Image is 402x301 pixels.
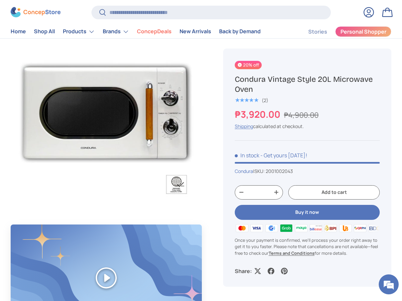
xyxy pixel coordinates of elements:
img: ConcepStore [11,7,61,18]
div: (2) [262,98,268,103]
img: bpi [323,223,338,233]
strong: ₱3,920.00 [235,108,282,121]
a: Shop All [34,25,55,38]
span: 2001002043 [266,168,293,174]
img: master [235,223,249,233]
a: Back by Demand [219,25,261,38]
a: 5.0 out of 5.0 stars (2) [235,96,268,103]
textarea: Type your message and hit 'Enter' [3,182,127,205]
img: ubp [338,223,352,233]
h1: Condura Vintage Style 20L Microwave Oven [235,74,380,94]
div: calculated at checkout. [235,123,380,130]
span: We're online! [39,84,92,151]
a: Terms and Conditions [269,250,315,256]
span: SKU: [254,168,265,174]
nav: Secondary [292,25,391,38]
a: Home [11,25,26,38]
a: Personal Shopper [335,26,391,37]
img: grabpay [279,223,294,233]
a: Stories [308,25,327,38]
nav: Primary [11,25,261,38]
div: Minimize live chat window [109,3,125,19]
span: 20% off [235,61,262,69]
a: Condura [235,168,253,174]
img: gcash [264,223,279,233]
span: In stock [235,152,259,159]
img: qrph [353,223,367,233]
img: visa [249,223,264,233]
span: Personal Shopper [340,29,386,35]
a: New Arrivals [180,25,211,38]
a: Shipping [235,123,253,129]
div: 5.0 out of 5.0 stars [235,97,258,103]
img: maya [294,223,308,233]
s: ₱4,900.00 [284,110,319,120]
summary: Products [59,25,99,38]
span: | [253,168,293,174]
button: Add to cart [288,185,380,200]
p: Once your payment is confirmed, we'll process your order right away to get it to you faster. Plea... [235,237,380,256]
img: billease [309,223,323,233]
button: Buy it now [235,205,380,220]
summary: Brands [99,25,133,38]
img: bdo [367,223,382,233]
media-gallery: Gallery Viewer [11,17,202,209]
span: ★★★★★ [235,97,258,103]
p: - Get yours [DATE]! [260,152,307,159]
div: Chat with us now [35,37,112,46]
a: ConcepDeals [137,25,172,38]
p: Share: [235,267,252,275]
